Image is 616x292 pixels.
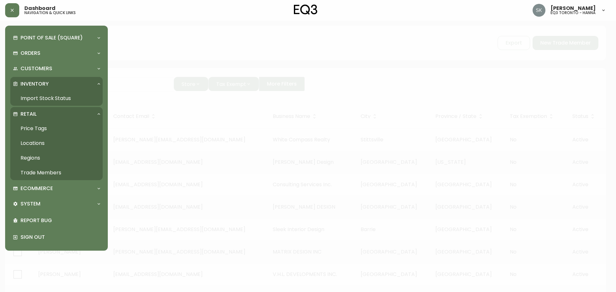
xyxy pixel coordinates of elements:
p: System [21,200,40,207]
p: Ecommerce [21,185,53,192]
div: Point of Sale (Square) [10,31,103,45]
div: Inventory [10,77,103,91]
p: Point of Sale (Square) [21,34,83,41]
img: logo [294,4,318,15]
span: [PERSON_NAME] [551,6,596,11]
div: Ecommerce [10,181,103,196]
a: Regions [10,151,103,165]
h5: navigation & quick links [24,11,76,15]
p: Retail [21,111,37,118]
img: 2f4b246f1aa1d14c63ff9b0999072a8a [533,4,545,17]
p: Inventory [21,80,49,88]
div: System [10,197,103,211]
div: Orders [10,46,103,60]
p: Report Bug [21,217,100,224]
p: Sign Out [21,234,100,241]
h5: eq3 toronto - hanna [551,11,595,15]
a: Import Stock Status [10,91,103,106]
p: Customers [21,65,52,72]
div: Report Bug [10,212,103,229]
div: Customers [10,62,103,76]
a: Trade Members [10,165,103,180]
a: Locations [10,136,103,151]
p: Orders [21,50,40,57]
span: Dashboard [24,6,56,11]
a: Price Tags [10,121,103,136]
div: Sign Out [10,229,103,246]
div: Retail [10,107,103,121]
